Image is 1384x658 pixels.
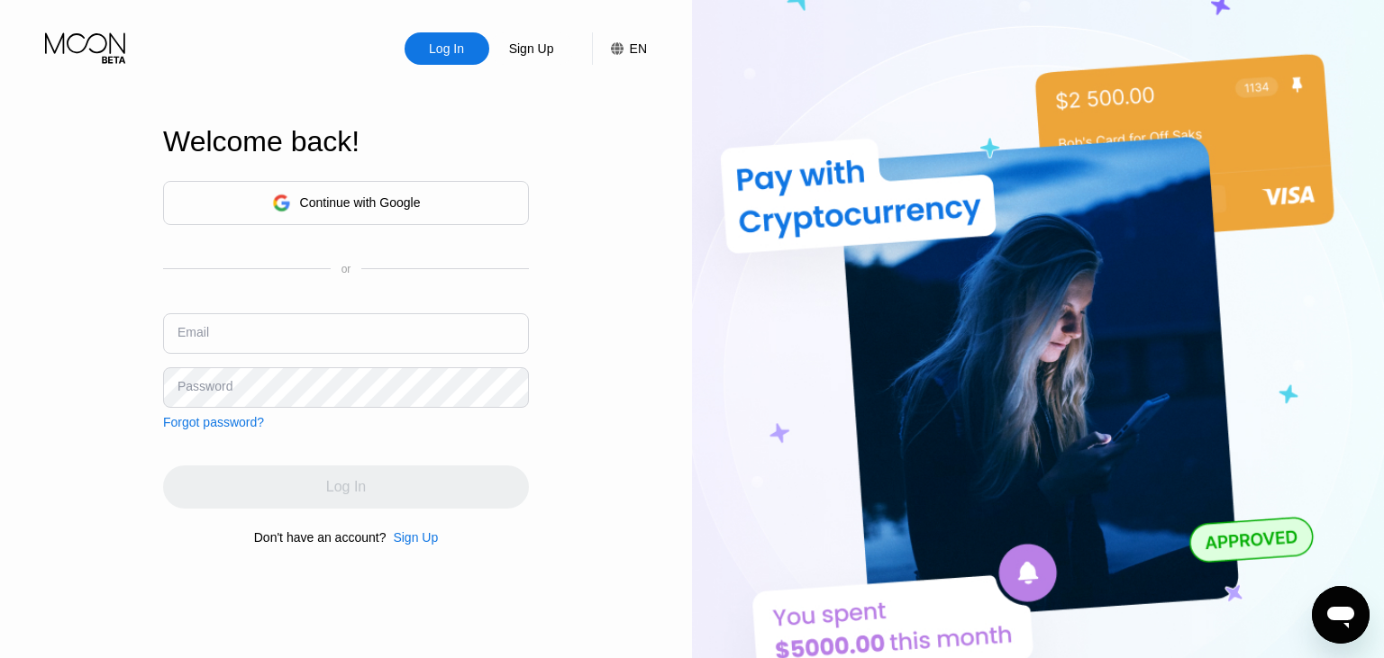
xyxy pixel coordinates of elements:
div: or [341,263,351,275]
div: Log In [405,32,489,65]
div: EN [592,32,647,65]
div: Forgot password? [163,415,264,429]
div: Sign Up [489,32,574,65]
div: Email [178,325,209,339]
div: Continue with Google [300,195,421,210]
iframe: Button to launch messaging window [1312,586,1370,644]
div: Sign Up [386,530,438,545]
div: Welcome back! [163,125,529,158]
div: EN [630,41,647,56]
div: Don't have an account? [254,530,387,545]
div: Continue with Google [163,181,529,225]
div: Sign Up [507,40,556,58]
div: Sign Up [393,530,438,545]
div: Password [178,379,232,393]
div: Log In [427,40,466,58]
